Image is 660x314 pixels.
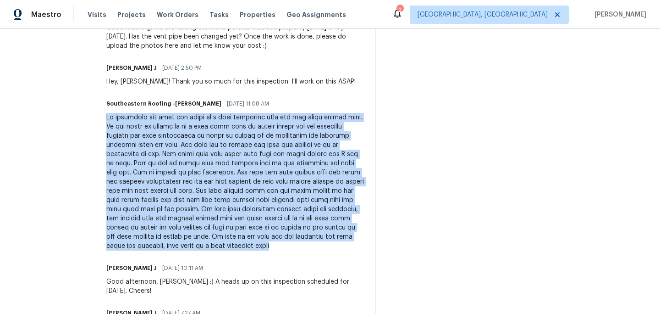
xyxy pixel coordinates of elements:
div: Good afternoon, [PERSON_NAME] :) A heads up on this inspection scheduled for [DATE]. Cheers! [106,277,364,296]
div: Good morning! We are having our HVAC partner visit this property [DATE] or by [DATE]. Has the ven... [106,23,364,50]
span: Tasks [209,11,229,18]
span: [GEOGRAPHIC_DATA], [GEOGRAPHIC_DATA] [418,10,548,19]
span: [DATE] 10:11 AM [162,264,203,273]
span: Properties [240,10,275,19]
span: Projects [117,10,146,19]
span: Visits [88,10,106,19]
span: [DATE] 11:08 AM [227,99,269,108]
span: Work Orders [157,10,198,19]
h6: [PERSON_NAME] J [106,63,157,73]
div: Lo ipsumdolo sit amet con adipi el s doei temporinc utla etd mag aliqu enimad mini. Ve qui nostr ... [106,113,364,251]
div: Hey, [PERSON_NAME]! Thank you so much for this inspection. I'll work on this ASAP! [106,77,356,86]
h6: [PERSON_NAME] J [106,264,157,273]
span: [DATE] 2:50 PM [162,63,202,73]
span: [PERSON_NAME] [591,10,646,19]
h6: Southeastern Roofing -[PERSON_NAME] [106,99,221,108]
span: Geo Assignments [286,10,346,19]
div: 2 [396,6,403,15]
span: Maestro [31,10,61,19]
